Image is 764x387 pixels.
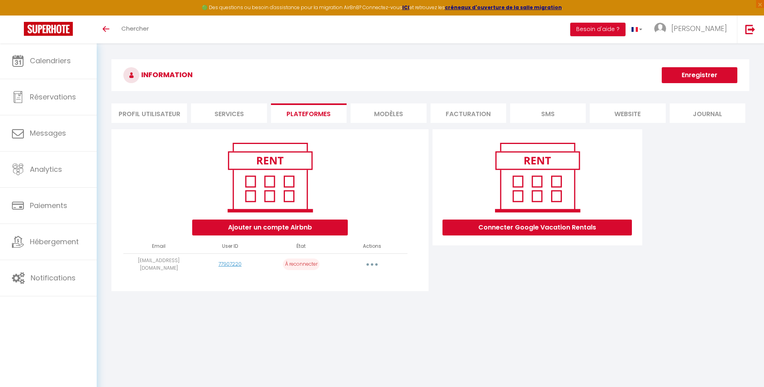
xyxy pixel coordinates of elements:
span: Réservations [30,92,76,102]
li: Journal [670,103,745,123]
img: rent.png [487,139,588,216]
th: Actions [337,239,408,253]
li: Plateformes [271,103,347,123]
span: Chercher [121,24,149,33]
img: rent.png [219,139,321,216]
button: Ajouter un compte Airbnb [192,220,348,235]
span: Notifications [31,273,76,283]
span: Analytics [30,164,62,174]
span: Calendriers [30,56,71,66]
span: Hébergement [30,237,79,247]
img: Super Booking [24,22,73,36]
li: website [590,103,665,123]
li: Profil Utilisateur [111,103,187,123]
th: État [265,239,337,253]
a: Chercher [115,16,155,43]
span: [PERSON_NAME] [671,23,727,33]
button: Connecter Google Vacation Rentals [442,220,632,235]
button: Enregistrer [662,67,737,83]
li: Facturation [431,103,506,123]
td: [EMAIL_ADDRESS][DOMAIN_NAME] [123,253,195,275]
th: Email [123,239,195,253]
a: ICI [402,4,409,11]
a: 77907220 [218,261,242,267]
h3: INFORMATION [111,59,749,91]
img: logout [745,24,755,34]
a: ... [PERSON_NAME] [648,16,737,43]
a: créneaux d'ouverture de la salle migration [445,4,562,11]
li: MODÈLES [351,103,426,123]
th: User ID [195,239,266,253]
p: À reconnecter [283,259,320,270]
li: Services [191,103,267,123]
button: Besoin d'aide ? [570,23,626,36]
img: ... [654,23,666,35]
li: SMS [510,103,586,123]
span: Paiements [30,200,67,210]
span: Messages [30,128,66,138]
